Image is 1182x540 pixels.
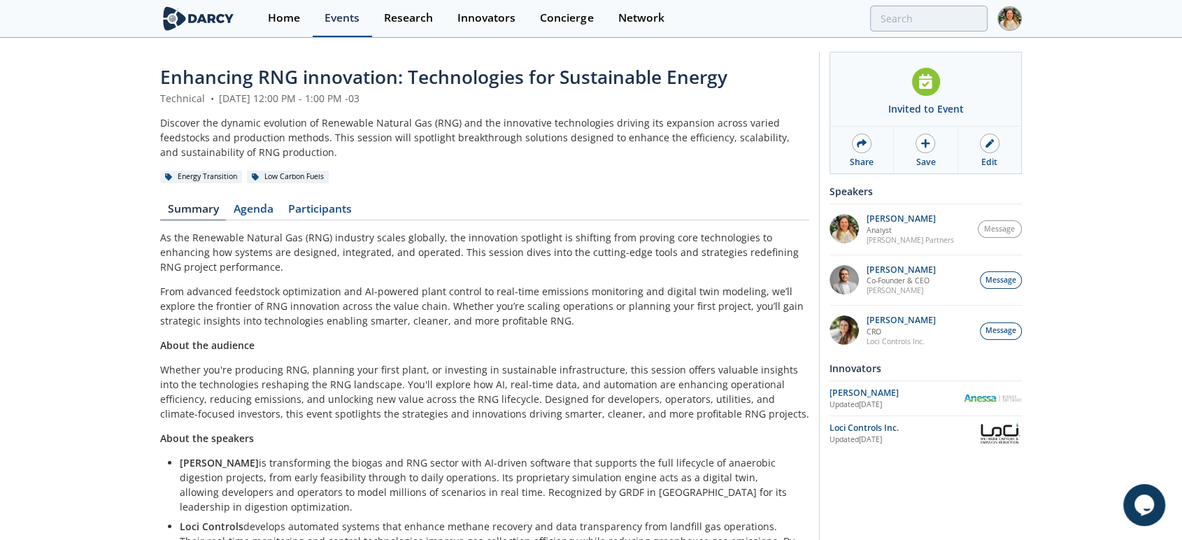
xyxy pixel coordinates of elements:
div: Edit [981,156,997,169]
a: Agenda [226,204,280,220]
div: Home [268,13,300,24]
div: Research [384,13,433,24]
strong: About the audience [160,339,255,352]
div: Concierge [540,13,593,24]
div: [PERSON_NAME] [829,387,963,399]
div: Technical [DATE] 12:00 PM - 1:00 PM -03 [160,91,809,106]
img: Profile [997,6,1022,31]
span: Message [984,224,1015,235]
strong: About the speakers [160,432,254,445]
a: Loci Controls Inc. Updated[DATE] Loci Controls Inc. [829,421,1022,446]
strong: [PERSON_NAME] [180,456,259,469]
div: Innovators [457,13,515,24]
img: logo-wide.svg [160,6,236,31]
div: Network [618,13,664,24]
button: Message [980,271,1022,289]
img: Loci Controls Inc. [978,421,1022,446]
div: Energy Transition [160,171,242,183]
iframe: chat widget [1123,484,1168,526]
p: is transforming the biogas and RNG sector with AI-driven software that supports the full lifecycl... [180,455,799,514]
div: Updated [DATE] [829,434,978,446]
div: Discover the dynamic evolution of Renewable Natural Gas (RNG) and the innovative technologies dri... [160,115,809,159]
strong: Loci Controls [180,520,243,533]
a: Summary [160,204,226,220]
p: As the Renewable Natural Gas (RNG) industry scales globally, the innovation spotlight is shifting... [160,230,809,274]
p: [PERSON_NAME] [867,315,936,325]
a: [PERSON_NAME] Updated[DATE] Anessa [829,386,1022,411]
div: Share [850,156,874,169]
p: [PERSON_NAME] [867,214,954,224]
button: Message [980,322,1022,340]
p: [PERSON_NAME] [867,285,936,295]
div: Low Carbon Fuels [247,171,329,183]
span: • [208,92,216,105]
img: 737ad19b-6c50-4cdf-92c7-29f5966a019e [829,315,859,345]
p: Co-Founder & CEO [867,276,936,285]
p: [PERSON_NAME] [867,265,936,275]
div: Invited to Event [888,101,964,116]
div: Speakers [829,179,1022,204]
div: Events [325,13,359,24]
p: Loci Controls Inc. [867,336,936,346]
p: [PERSON_NAME] Partners [867,235,954,245]
span: Message [985,275,1016,286]
p: From advanced feedstock optimization and AI-powered plant control to real-time emissions monitori... [160,284,809,328]
button: Message [978,220,1023,238]
div: Save [916,156,935,169]
a: Participants [280,204,359,220]
p: Analyst [867,225,954,235]
span: Enhancing RNG innovation: Technologies for Sustainable Energy [160,64,727,90]
input: Advanced Search [870,6,988,31]
span: Message [985,325,1016,336]
div: Innovators [829,356,1022,381]
img: 1fdb2308-3d70-46db-bc64-f6eabefcce4d [829,265,859,294]
img: fddc0511-1997-4ded-88a0-30228072d75f [829,214,859,243]
a: Edit [958,127,1021,173]
div: Updated [DATE] [829,399,963,411]
img: Anessa [963,395,1022,402]
p: CRO [867,327,936,336]
p: Whether you're producing RNG, planning your first plant, or investing in sustainable infrastructu... [160,362,809,421]
div: Loci Controls Inc. [829,422,978,434]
